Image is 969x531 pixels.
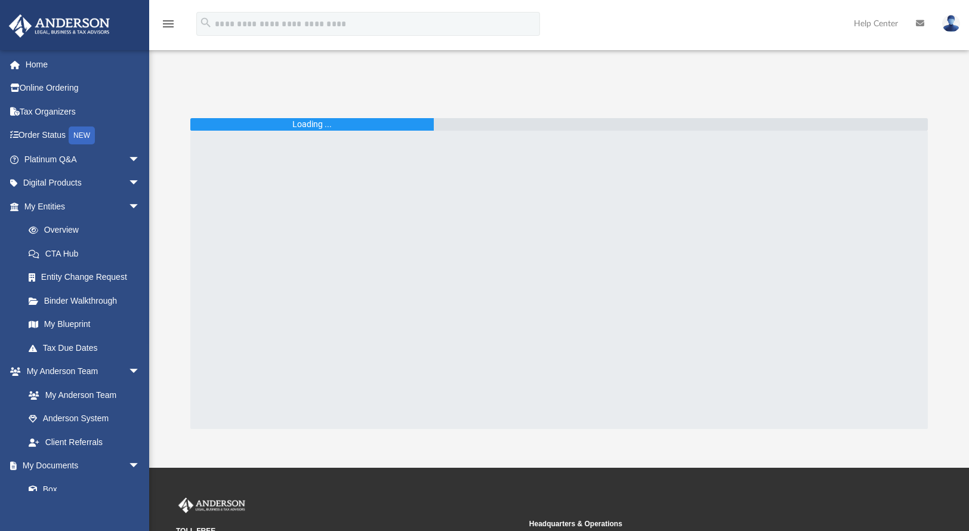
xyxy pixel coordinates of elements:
a: My Anderson Teamarrow_drop_down [8,360,152,384]
i: menu [161,17,175,31]
a: Anderson System [17,407,152,431]
img: Anderson Advisors Platinum Portal [5,14,113,38]
a: menu [161,23,175,31]
a: Entity Change Request [17,265,158,289]
a: Client Referrals [17,430,152,454]
a: Home [8,53,158,76]
a: Binder Walkthrough [17,289,158,313]
span: arrow_drop_down [128,454,152,478]
div: Loading ... [292,118,332,131]
span: arrow_drop_down [128,147,152,172]
a: My Documentsarrow_drop_down [8,454,152,478]
img: User Pic [942,15,960,32]
img: Anderson Advisors Platinum Portal [176,498,248,513]
a: Overview [17,218,158,242]
span: arrow_drop_down [128,360,152,384]
span: arrow_drop_down [128,171,152,196]
a: Order StatusNEW [8,124,158,148]
a: Platinum Q&Aarrow_drop_down [8,147,158,171]
a: CTA Hub [17,242,158,265]
div: NEW [69,126,95,144]
a: My Entitiesarrow_drop_down [8,195,158,218]
small: Headquarters & Operations [529,518,874,529]
a: Tax Organizers [8,100,158,124]
i: search [199,16,212,29]
span: arrow_drop_down [128,195,152,219]
a: Digital Productsarrow_drop_down [8,171,158,195]
a: Tax Due Dates [17,336,158,360]
a: My Anderson Team [17,383,146,407]
a: Online Ordering [8,76,158,100]
a: My Blueprint [17,313,152,336]
a: Box [17,477,146,501]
